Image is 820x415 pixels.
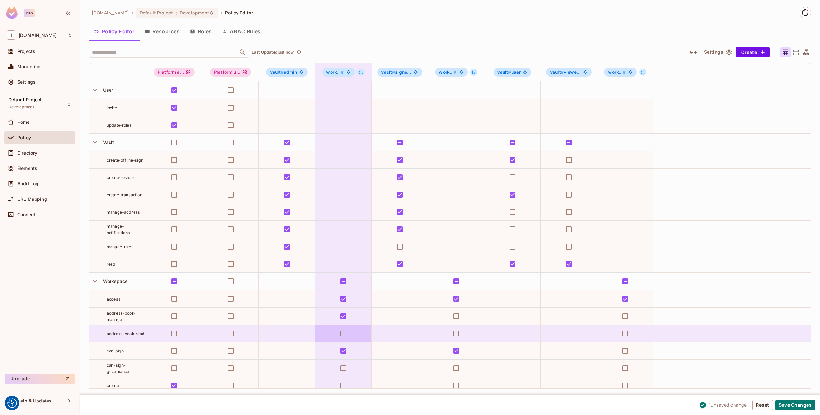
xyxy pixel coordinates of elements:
[107,363,129,374] span: can-sign-governance
[17,398,52,403] span: Help & Updates
[294,48,303,56] span: Refresh is not available in edit mode.
[5,374,75,384] button: Upgrade
[8,97,42,102] span: Default Project
[608,69,626,75] span: work...
[7,398,17,408] img: Revisit consent button
[341,69,344,75] span: #
[435,68,467,77] span: workspace#signer
[107,331,145,336] span: address-book-read
[107,210,140,215] span: manage-address
[101,278,127,284] span: Workspace
[775,400,815,410] button: Save Changes
[140,23,185,39] button: Resources
[322,68,355,77] span: workspace#admin
[140,10,173,16] span: Default Project
[217,23,266,39] button: ABAC Rules
[270,69,284,75] span: vault
[6,7,18,19] img: SReyMgAAAABJRU5ErkJggg==
[561,69,564,75] span: #
[270,70,297,75] span: admin
[326,69,344,75] span: work...
[107,244,131,249] span: manage-rule
[132,10,133,16] li: /
[392,69,395,75] span: #
[107,123,132,128] span: update-roles
[238,48,247,57] button: Open
[439,69,456,75] span: work...
[800,7,811,18] img: Ester Alvarez Feijoo
[17,135,31,140] span: Policy
[17,49,35,54] span: Projects
[17,166,37,171] span: Elements
[8,105,34,110] span: Development
[89,23,140,39] button: Policy Editor
[107,297,120,301] span: access
[107,262,116,267] span: read
[17,120,30,125] span: Home
[381,69,395,75] span: vault
[7,398,17,408] button: Consent Preferences
[17,64,41,69] span: Monitoring
[19,33,57,38] span: Workspace: iofinnet.com
[736,47,770,57] button: Create
[107,383,119,388] span: create
[107,224,130,235] span: manage-notifications
[546,68,592,77] span: vault#viewer
[92,10,129,16] span: the active workspace
[154,68,195,77] div: Platform a...
[623,69,626,75] span: #
[7,30,15,40] span: I
[281,69,283,75] span: #
[701,47,734,57] button: Settings
[107,311,136,322] span: address-book-manage
[107,192,142,197] span: create-transaction
[550,69,564,75] span: vault
[296,49,302,55] span: refresh
[17,80,36,85] span: Settings
[107,158,143,163] span: create-offline-sign
[752,400,773,410] button: Reset
[175,10,177,15] span: :
[185,23,217,39] button: Roles
[252,50,294,55] p: Last Updated just now
[377,68,422,77] span: vault#signer
[17,197,47,202] span: URL Mapping
[381,70,411,75] span: signe...
[497,69,511,75] span: vault
[295,48,303,56] button: refresh
[180,10,209,16] span: Development
[17,150,37,156] span: Directory
[101,87,113,93] span: User
[154,68,195,77] span: Platform admin
[454,69,456,75] span: #
[550,70,581,75] span: viewe...
[221,10,222,16] li: /
[107,349,124,353] span: can-sign
[210,68,251,77] span: Platform user
[107,106,117,110] span: invite
[497,70,521,75] span: user
[508,69,511,75] span: #
[107,175,135,180] span: create-reshare
[709,402,747,408] span: 1 unsaved change
[24,9,35,17] div: Pro
[210,68,251,77] div: Platform u...
[604,68,636,77] span: workspace#viewer
[17,212,35,217] span: Connect
[225,10,253,16] span: Policy Editor
[17,181,38,186] span: Audit Log
[101,140,114,145] span: Vault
